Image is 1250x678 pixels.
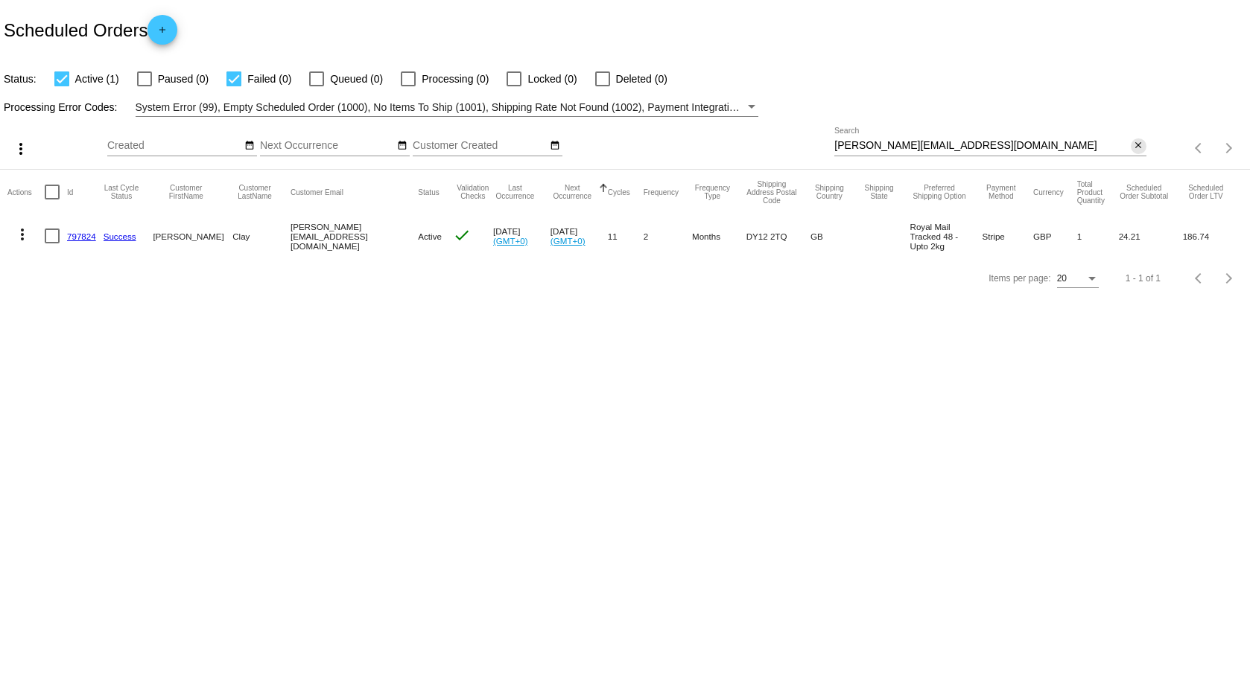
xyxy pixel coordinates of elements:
[232,214,291,258] mat-cell: Clay
[1057,274,1099,284] mat-select: Items per page:
[136,98,759,117] mat-select: Filter by Processing Error Codes
[1126,273,1161,284] div: 1 - 1 of 1
[1184,133,1214,163] button: Previous page
[1183,214,1243,258] mat-cell: 186.74
[1133,140,1143,152] mat-icon: close
[527,70,577,88] span: Locked (0)
[608,214,644,258] mat-cell: 11
[260,140,394,152] input: Next Occurrence
[746,214,810,258] mat-cell: DY12 2TQ
[989,273,1050,284] div: Items per page:
[12,140,30,158] mat-icon: more_vert
[4,15,177,45] h2: Scheduled Orders
[1057,273,1067,284] span: 20
[810,184,848,200] button: Change sorting for ShippingCountry
[1119,184,1170,200] button: Change sorting for Subtotal
[418,231,442,241] span: Active
[244,140,255,152] mat-icon: date_range
[107,140,241,152] input: Created
[453,170,493,214] mat-header-cell: Validation Checks
[330,70,383,88] span: Queued (0)
[644,214,692,258] mat-cell: 2
[422,70,489,88] span: Processing (0)
[7,170,45,214] mat-header-cell: Actions
[247,70,291,88] span: Failed (0)
[1214,133,1244,163] button: Next page
[232,184,277,200] button: Change sorting for CustomerLastName
[551,184,594,200] button: Change sorting for NextOccurrenceUtc
[1184,263,1214,293] button: Previous page
[104,184,140,200] button: Change sorting for LastProcessingCycleId
[1131,138,1146,154] button: Clear
[75,70,119,88] span: Active (1)
[67,231,96,241] a: 797824
[13,226,31,243] mat-icon: more_vert
[291,214,418,258] mat-cell: [PERSON_NAME][EMAIL_ADDRESS][DOMAIN_NAME]
[153,214,232,258] mat-cell: [PERSON_NAME]
[4,101,118,113] span: Processing Error Codes:
[746,180,797,205] button: Change sorting for ShippingPostcode
[983,214,1034,258] mat-cell: Stripe
[4,73,37,85] span: Status:
[910,184,969,200] button: Change sorting for PreferredShippingOption
[810,214,862,258] mat-cell: GB
[413,140,547,152] input: Customer Created
[608,188,630,196] button: Change sorting for Cycles
[692,184,733,200] button: Change sorting for FrequencyType
[910,214,983,258] mat-cell: Royal Mail Tracked 48 - Upto 2kg
[291,188,343,196] button: Change sorting for CustomerEmail
[862,184,897,200] button: Change sorting for ShippingState
[493,214,551,258] mat-cell: [DATE]
[644,188,679,196] button: Change sorting for Frequency
[397,140,407,152] mat-icon: date_range
[983,184,1021,200] button: Change sorting for PaymentMethod.Type
[550,140,560,152] mat-icon: date_range
[1033,214,1077,258] mat-cell: GBP
[1183,184,1229,200] button: Change sorting for LifetimeValue
[493,236,528,246] a: (GMT+0)
[1214,263,1244,293] button: Next page
[551,236,586,246] a: (GMT+0)
[1077,214,1119,258] mat-cell: 1
[493,184,537,200] button: Change sorting for LastOccurrenceUtc
[1077,170,1119,214] mat-header-cell: Total Product Quantity
[692,214,746,258] mat-cell: Months
[616,70,667,88] span: Deleted (0)
[153,25,171,42] mat-icon: add
[1033,188,1064,196] button: Change sorting for CurrencyIso
[834,140,1130,152] input: Search
[1119,214,1183,258] mat-cell: 24.21
[158,70,209,88] span: Paused (0)
[453,226,471,244] mat-icon: check
[67,188,73,196] button: Change sorting for Id
[418,188,439,196] button: Change sorting for Status
[551,214,608,258] mat-cell: [DATE]
[104,231,136,241] a: Success
[153,184,219,200] button: Change sorting for CustomerFirstName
